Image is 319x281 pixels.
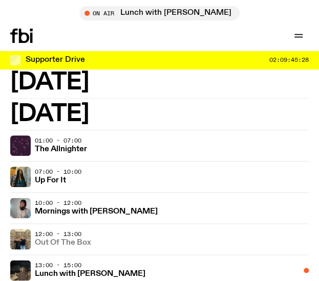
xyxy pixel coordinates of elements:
h3: The Allnighter [35,146,87,153]
span: 10:00 - 12:00 [35,199,81,207]
a: The Allnighter [35,144,87,153]
img: Kana Frazer is smiling at the camera with her head tilted slightly to her left. She wears big bla... [10,198,31,218]
h3: Lunch with [PERSON_NAME] [35,270,145,278]
h2: [DATE] [10,103,309,126]
a: Out Of The Box [35,237,91,247]
span: 01:00 - 07:00 [35,136,81,145]
h3: Mornings with [PERSON_NAME] [35,208,158,216]
img: Izzy Page stands above looking down at Opera Bar. She poses in front of the Harbour Bridge in the... [10,260,31,280]
img: Matt and Kate stand in the music library and make a heart shape with one hand each. [10,229,31,249]
a: Lunch with [PERSON_NAME] [35,268,145,278]
h2: [DATE] [10,71,309,94]
h3: Supporter Drive [26,56,85,64]
a: Mornings with [PERSON_NAME] [35,206,158,216]
h3: Up For It [35,177,66,184]
a: Up For It [35,175,66,184]
span: 12:00 - 13:00 [35,230,81,238]
span: 13:00 - 15:00 [35,261,81,269]
button: On AirLunch with [PERSON_NAME] [79,6,240,20]
h3: Out Of The Box [35,239,91,247]
span: 02:09:45:28 [269,57,309,63]
span: 07:00 - 10:00 [35,168,81,176]
img: Ify - a Brown Skin girl with black braided twists, looking up to the side with her tongue stickin... [10,167,31,187]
